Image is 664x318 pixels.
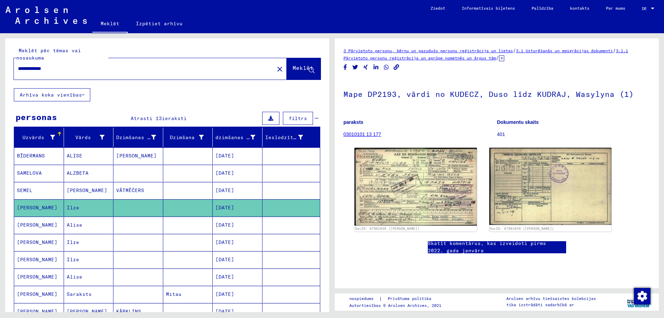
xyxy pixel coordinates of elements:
[496,55,499,61] font: /
[393,63,400,72] button: Kopēt saiti
[349,296,373,301] font: nospiedums
[626,293,652,310] img: yv_logo.png
[17,274,57,280] font: [PERSON_NAME]
[67,291,92,297] font: Saraksts
[16,112,57,122] font: personas
[215,153,234,159] font: [DATE]
[497,131,505,137] font: 401
[163,128,213,147] mat-header-cell: Dzimšana
[570,6,589,11] font: kontakts
[343,48,513,53] a: 3 Pārvietoto personu, bērnu un pazudušo personu reģistrācija un lietas
[428,240,546,254] font: Skatīt komentārus, kas izveidoti pirms 2022. gada janvāra
[67,153,82,159] font: ALISE
[352,63,359,72] button: Kopīgot vietnē Twitter
[355,227,419,230] a: DocID: 67901049 ([PERSON_NAME])
[293,64,313,71] font: Meklēt
[17,153,45,159] font: BĪDERMANS
[349,295,379,302] a: nospiedums
[92,15,128,33] a: Meklēt
[67,239,79,245] font: Ilze
[67,187,107,193] font: [PERSON_NAME]
[64,128,114,147] mat-header-cell: Vārds
[642,6,647,11] font: DE
[17,187,33,193] font: SEMEL
[116,153,157,159] font: [PERSON_NAME]
[116,308,141,315] font: KĀRKLINS
[166,132,213,143] div: Dzimšana
[20,92,82,98] font: Arhīva koka vienības
[383,63,390,72] button: Kopīgot pakalpojumā WhatsApp
[382,295,440,302] a: Privātuma politika
[215,239,234,245] font: [DATE]
[136,20,183,27] font: Izpētiet arhīvu
[131,115,162,121] font: Atrasti 13
[613,47,616,54] font: /
[116,132,165,143] div: Dzimšanas vārds
[116,134,163,140] font: Dzimšanas vārds
[17,132,64,143] div: Uzvārds
[17,308,57,315] font: [PERSON_NAME]
[67,256,79,263] font: Ilze
[516,48,613,53] a: 3.1 Uzturēšanās un emigrācijas dokumenti
[17,205,57,211] font: [PERSON_NAME]
[162,115,187,121] font: ieraksti
[489,148,612,225] img: 002.jpg
[532,6,553,11] font: Palīdzība
[67,132,113,143] div: Vārds
[343,131,381,137] a: 03010101 13 177
[372,63,380,72] button: Kopīgot vietnē LinkedIn
[67,170,89,176] font: ALZBETA
[215,134,265,140] font: dzimšanas datums
[170,134,195,140] font: Dzimšana
[215,205,234,211] font: [DATE]
[343,89,634,99] font: Mape DP2193, vārdi no KUDECZ, Duso līdz KUDRAJ, Wasylyna (1)
[17,222,57,228] font: [PERSON_NAME]
[343,119,363,125] font: paraksts
[362,63,369,72] button: Kopīgot vietnē Xing
[215,274,234,280] font: [DATE]
[17,239,57,245] font: [PERSON_NAME]
[462,6,515,11] font: Informatīvais biļetens
[287,58,321,80] button: Meklēt
[213,128,262,147] mat-header-cell: dzimšanas datums
[490,227,554,230] a: DocID: 67901049 ([PERSON_NAME])
[289,115,307,121] font: filtrs
[506,302,574,307] font: tika izstrādāti sadarbībā ar
[215,132,264,143] div: dzimšanas datums
[354,148,477,226] img: 001.jpg
[506,296,596,301] font: Arolsen arhīvu tiešsaistes kolekcijas
[14,88,90,101] button: Arhīva koka vienības
[101,20,119,27] font: Meklēt
[75,134,91,140] font: Vārds
[67,308,107,315] font: [PERSON_NAME]
[606,6,625,11] font: Par mums
[128,15,191,32] a: Izpētiet arhīvu
[16,47,81,61] font: Meklēt pēc tēmas vai nosaukuma
[428,240,566,254] a: Skatīt komentārus, kas izveidoti pirms 2022. gada janvāra
[342,63,349,72] button: Kopīgot Facebook vietnē
[283,112,313,125] button: filtrs
[273,62,287,76] button: Skaidrs
[215,291,234,297] font: [DATE]
[215,308,234,315] font: [DATE]
[14,128,64,147] mat-header-cell: Uzvārds
[513,47,516,54] font: /
[17,291,57,297] font: [PERSON_NAME]
[215,256,234,263] font: [DATE]
[67,205,79,211] font: Ilze
[379,296,382,302] font: |
[215,222,234,228] font: [DATE]
[262,128,320,147] mat-header-cell: Ieslodzītā #
[6,7,87,24] img: Arolsen_neg.svg
[116,187,144,193] font: VĀTMĒČERS
[17,170,42,176] font: SAMELOVA
[215,187,234,193] font: [DATE]
[113,128,163,147] mat-header-cell: Dzimšanas vārds
[215,170,234,176] font: [DATE]
[349,303,441,308] font: Autortiesības © Arolsen Archives, 2021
